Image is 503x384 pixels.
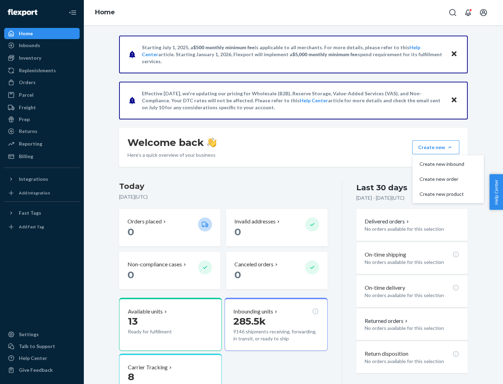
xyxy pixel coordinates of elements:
[365,292,459,299] p: No orders available for this selection
[365,217,410,226] button: Delivered orders
[4,221,80,232] a: Add Fast Tag
[233,308,273,316] p: Inbounding units
[4,40,80,51] a: Inbounds
[19,30,33,37] div: Home
[119,252,220,289] button: Non-compliance cases 0
[450,49,459,59] button: Close
[95,8,115,16] a: Home
[19,367,53,374] div: Give Feedback
[356,182,407,193] div: Last 30 days
[4,102,80,113] a: Freight
[128,371,134,383] span: 8
[420,177,464,182] span: Create new order
[4,138,80,149] a: Reporting
[19,104,36,111] div: Freight
[19,91,34,98] div: Parcel
[19,116,30,123] div: Prep
[19,153,33,160] div: Billing
[4,77,80,88] a: Orders
[119,181,328,192] h3: Today
[365,251,406,259] p: On-time shipping
[234,226,241,238] span: 0
[4,52,80,64] a: Inventory
[292,51,358,57] span: $5,000 monthly minimum fee
[365,350,408,358] p: Return disposition
[461,6,475,20] button: Open notifications
[4,28,80,39] a: Home
[127,217,162,226] p: Orders placed
[193,44,255,50] span: $500 monthly minimum fee
[127,260,182,268] p: Non-compliance cases
[4,353,80,364] a: Help Center
[4,173,80,185] button: Integrations
[19,176,48,183] div: Integrations
[4,151,80,162] a: Billing
[356,194,404,201] p: [DATE] - [DATE] ( UTC )
[4,329,80,340] a: Settings
[234,260,274,268] p: Canceled orders
[4,364,80,376] button: Give Feedback
[450,95,459,105] button: Close
[226,252,327,289] button: Canceled orders 0
[365,259,459,266] p: No orders available for this selection
[19,190,50,196] div: Add Integration
[128,315,138,327] span: 13
[19,224,44,230] div: Add Fast Tag
[365,325,459,332] p: No orders available for this selection
[119,209,220,246] button: Orders placed 0
[234,269,241,281] span: 0
[4,126,80,137] a: Returns
[420,192,464,197] span: Create new product
[127,269,134,281] span: 0
[365,226,459,232] p: No orders available for this selection
[19,355,47,362] div: Help Center
[446,6,460,20] button: Open Search Box
[128,328,192,335] p: Ready for fulfillment
[365,317,409,325] button: Returned orders
[225,298,327,351] button: Inbounding units285.5k9146 shipments receiving, forwarding, in transit, or ready to ship
[19,128,37,135] div: Returns
[128,308,163,316] p: Available units
[4,341,80,352] a: Talk to Support
[365,284,405,292] p: On-time delivery
[8,9,37,16] img: Flexport logo
[365,358,459,365] p: No orders available for this selection
[4,114,80,125] a: Prep
[19,343,55,350] div: Talk to Support
[4,187,80,199] a: Add Integration
[233,315,266,327] span: 285.5k
[476,6,490,20] button: Open account menu
[19,54,41,61] div: Inventory
[420,162,464,167] span: Create new inbound
[4,89,80,101] a: Parcel
[414,187,482,202] button: Create new product
[127,152,217,158] p: Here’s a quick overview of your business
[233,328,319,342] p: 9146 shipments receiving, forwarding, in transit, or ready to ship
[66,6,80,20] button: Close Navigation
[127,136,217,149] h1: Welcome back
[127,226,134,238] span: 0
[4,65,80,76] a: Replenishments
[119,193,328,200] p: [DATE] ( UTC )
[207,138,217,147] img: hand-wave emoji
[234,217,276,226] p: Invalid addresses
[300,97,328,103] a: Help Center
[414,172,482,187] button: Create new order
[19,209,41,216] div: Fast Tags
[19,79,36,86] div: Orders
[414,157,482,172] button: Create new inbound
[412,140,459,154] button: Create newCreate new inboundCreate new orderCreate new product
[19,42,40,49] div: Inbounds
[226,209,327,246] button: Invalid addresses 0
[142,44,444,65] p: Starting July 1, 2025, a is applicable to all merchants. For more details, please refer to this a...
[4,207,80,219] button: Fast Tags
[89,2,121,23] ol: breadcrumbs
[489,174,503,210] button: Help Center
[19,67,56,74] div: Replenishments
[128,363,168,371] p: Carrier Tracking
[19,331,39,338] div: Settings
[119,298,222,351] button: Available units13Ready for fulfillment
